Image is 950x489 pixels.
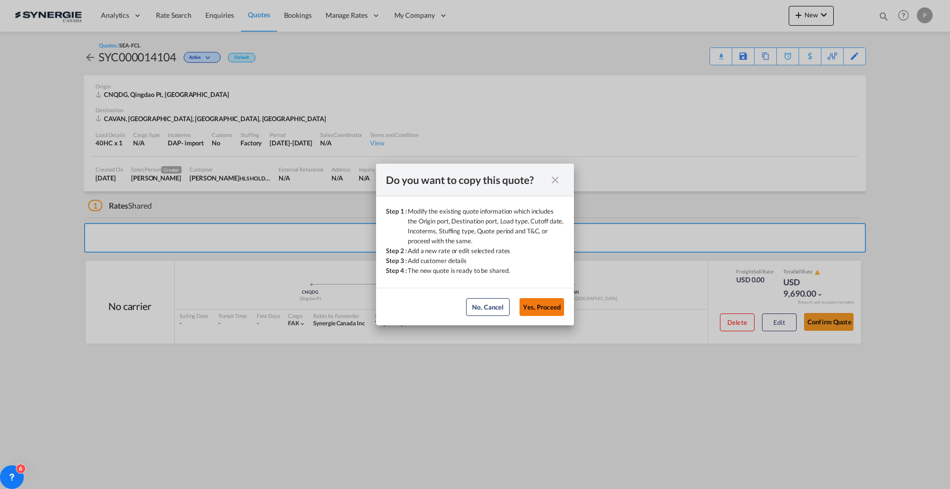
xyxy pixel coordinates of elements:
[408,206,564,246] div: Modify the existing quote information which includes the Origin port, Destination port, Load type...
[408,256,467,266] div: Add customer details
[386,256,408,266] div: Step 3 :
[386,206,408,246] div: Step 1 :
[376,164,574,325] md-dialog: Step 1 : ...
[386,246,408,256] div: Step 2 :
[520,298,564,316] button: Yes, Proceed
[386,174,546,186] div: Do you want to copy this quote?
[408,246,510,256] div: Add a new rate or edit selected rates
[408,266,510,275] div: The new quote is ready to be shared.
[386,266,408,275] div: Step 4 :
[549,174,561,186] md-icon: icon-close fg-AAA8AD cursor
[466,298,510,316] button: No, Cancel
